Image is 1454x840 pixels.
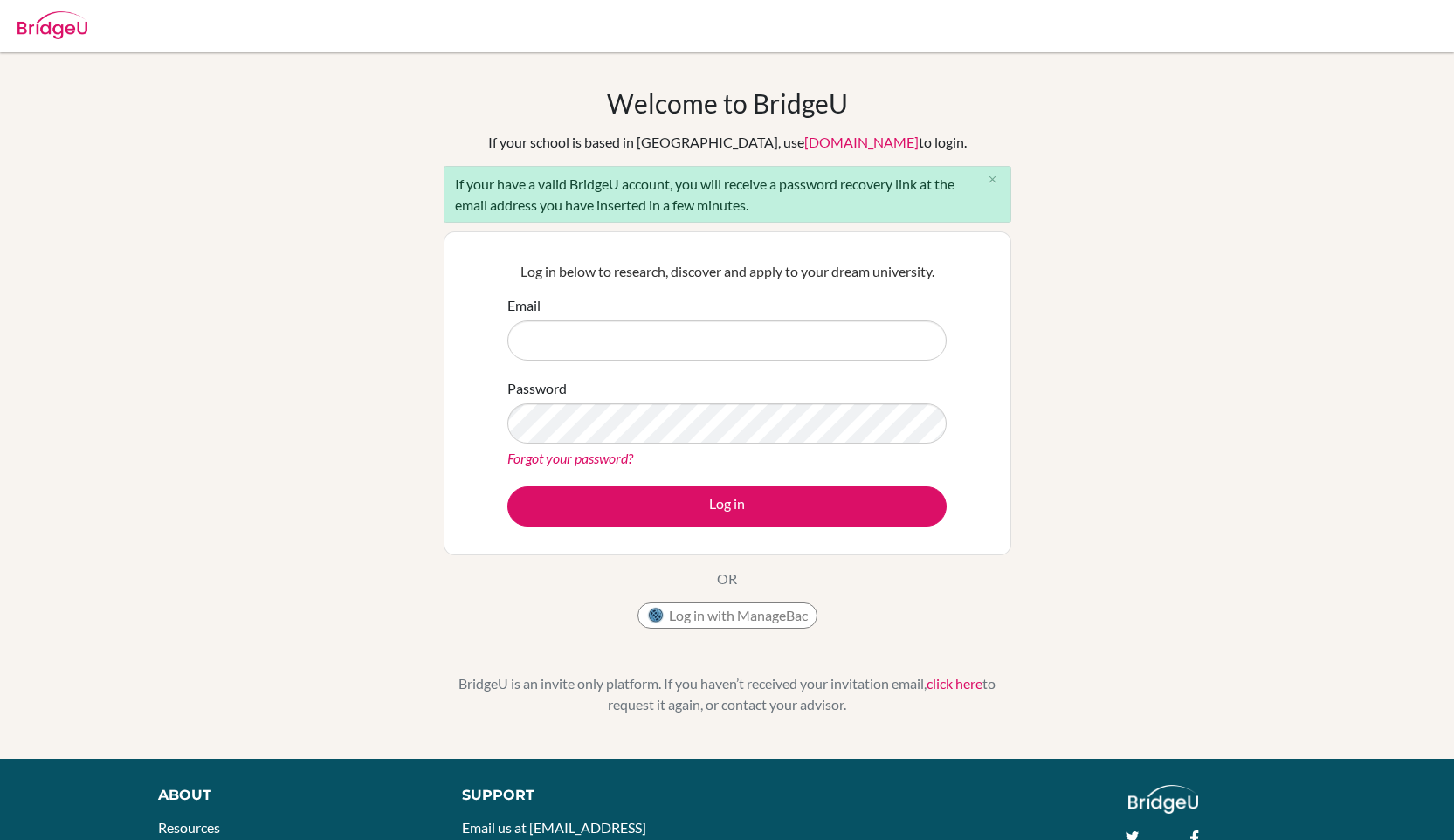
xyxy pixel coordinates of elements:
p: Log in below to research, discover and apply to your dream university. [507,261,947,282]
img: logo_white@2x-f4f0deed5e89b7ecb1c2cc34c3e3d731f90f0f143d5ea2071677605dd97b5244.png [1128,785,1199,814]
div: Support [462,785,707,806]
button: Close [975,167,1010,193]
a: click here [927,675,982,692]
button: Log in [507,486,947,527]
div: If your school is based in [GEOGRAPHIC_DATA], use to login. [488,132,967,153]
label: Email [507,295,541,316]
div: About [158,785,423,806]
p: OR [717,568,737,589]
div: If your have a valid BridgeU account, you will receive a password recovery link at the email addr... [444,166,1011,223]
button: Log in with ManageBac [637,602,817,629]
i: close [986,173,999,186]
p: BridgeU is an invite only platform. If you haven’t received your invitation email, to request it ... [444,673,1011,715]
a: [DOMAIN_NAME] [804,134,919,150]
label: Password [507,378,567,399]
h1: Welcome to BridgeU [607,87,848,119]
img: Bridge-U [17,11,87,39]
a: Resources [158,819,220,836]
a: Forgot your password? [507,450,633,466]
